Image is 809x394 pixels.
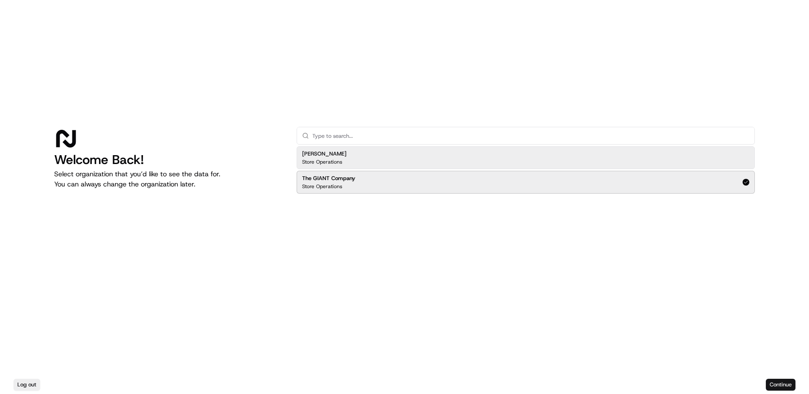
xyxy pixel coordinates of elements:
[302,159,342,165] p: Store Operations
[54,152,283,167] h1: Welcome Back!
[302,150,347,158] h2: [PERSON_NAME]
[312,127,749,144] input: Type to search...
[297,145,755,195] div: Suggestions
[766,379,795,391] button: Continue
[302,175,355,182] h2: The GIANT Company
[14,379,40,391] button: Log out
[54,169,283,189] p: Select organization that you’d like to see the data for. You can always change the organization l...
[302,183,342,190] p: Store Operations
